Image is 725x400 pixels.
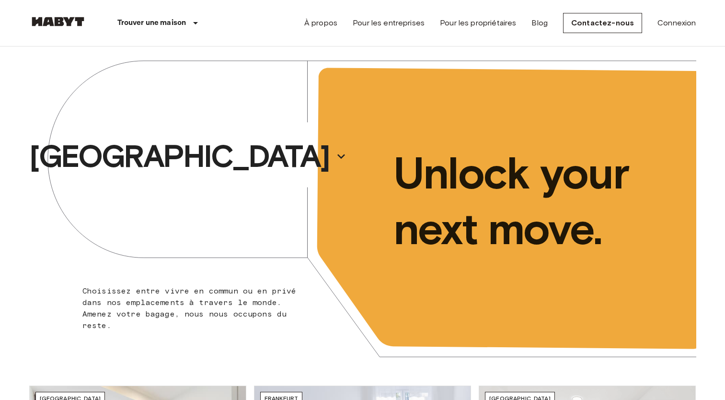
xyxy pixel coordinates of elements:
[29,17,87,26] img: Habyt
[29,137,329,176] p: [GEOGRAPHIC_DATA]
[117,17,186,29] p: Trouver une maison
[393,145,681,257] p: Unlock your next move.
[563,13,642,33] a: Contactez-nous
[25,134,350,178] button: [GEOGRAPHIC_DATA]
[657,17,696,29] a: Connexion
[531,17,548,29] a: Blog
[82,285,302,331] p: Choisissez entre vivre en commun ou en privé dans nos emplacements à travers le monde. Amenez vot...
[353,17,425,29] a: Pour les entreprises
[304,17,337,29] a: À propos
[440,17,516,29] a: Pour les propriétaires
